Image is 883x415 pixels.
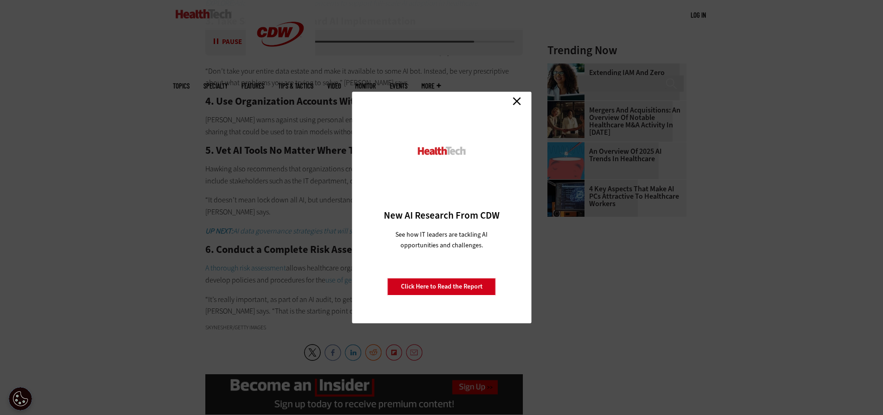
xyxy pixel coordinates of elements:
p: See how IT leaders are tackling AI opportunities and challenges. [384,229,499,251]
button: Open Preferences [9,387,32,410]
img: HealthTech_0.png [416,146,467,156]
h3: New AI Research From CDW [368,209,515,222]
div: Cookie Settings [9,387,32,410]
a: Click Here to Read the Report [388,278,496,296]
a: Close [510,94,524,108]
